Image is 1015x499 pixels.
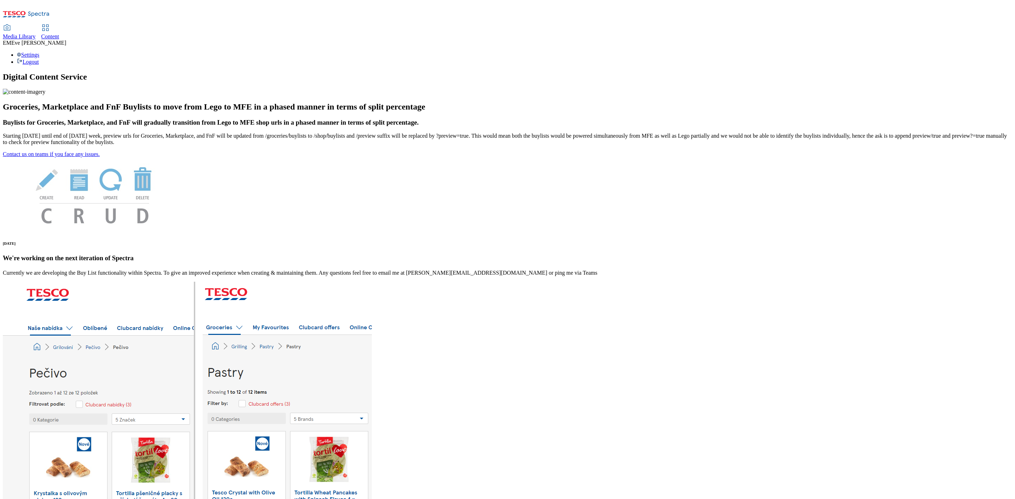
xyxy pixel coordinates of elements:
img: content-imagery [3,89,45,95]
h3: Buylists for Groceries, Marketplace, and FnF will gradually transition from Lego to MFE shop urls... [3,119,1012,126]
a: Content [41,25,59,40]
h1: Digital Content Service [3,72,1012,82]
a: Settings [17,52,39,58]
span: EM [3,40,11,46]
p: Currently we are developing the Buy List functionality within Spectra. To give an improved experi... [3,270,1012,276]
img: News Image [3,157,186,231]
a: Logout [17,59,39,65]
span: Eve [PERSON_NAME] [11,40,66,46]
h3: We're working on the next iteration of Spectra [3,254,1012,262]
h2: Groceries, Marketplace and FnF Buylists to move from Lego to MFE in a phased manner in terms of s... [3,102,1012,112]
a: Media Library [3,25,36,40]
h6: [DATE] [3,241,1012,245]
span: Content [41,33,59,39]
span: Media Library [3,33,36,39]
a: Contact us on teams if you face any issues. [3,151,100,157]
p: Starting [DATE] until end of [DATE] week, preview urls for Groceries, Marketplace, and FnF will b... [3,133,1012,145]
